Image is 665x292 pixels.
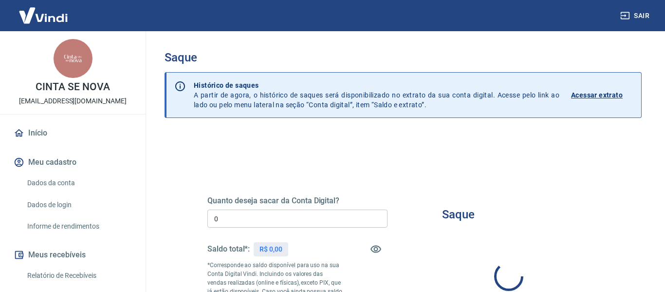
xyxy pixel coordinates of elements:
a: Acessar extrato [571,80,633,110]
button: Meus recebíveis [12,244,134,266]
img: Vindi [12,0,75,30]
a: Relatório de Recebíveis [23,266,134,286]
a: Informe de rendimentos [23,216,134,236]
p: Acessar extrato [571,90,623,100]
p: [EMAIL_ADDRESS][DOMAIN_NAME] [19,96,127,106]
h5: Quanto deseja sacar da Conta Digital? [207,196,388,206]
a: Dados de login [23,195,134,215]
p: CINTA SE NOVA [36,82,110,92]
p: Histórico de saques [194,80,559,90]
a: Início [12,122,134,144]
p: R$ 0,00 [259,244,282,254]
h3: Saque [442,208,475,221]
h3: Saque [165,51,642,64]
p: A partir de agora, o histórico de saques será disponibilizado no extrato da sua conta digital. Ac... [194,80,559,110]
img: 8efdd435-6414-4e6b-936b-a2d8d4580477.jpeg [54,39,92,78]
button: Sair [618,7,653,25]
button: Meu cadastro [12,152,134,173]
a: Dados da conta [23,173,134,193]
h5: Saldo total*: [207,244,250,254]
